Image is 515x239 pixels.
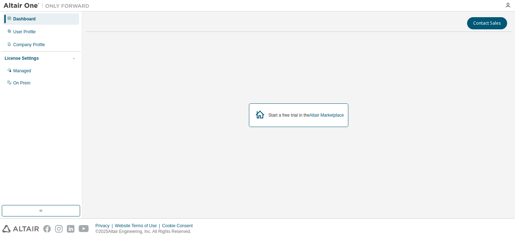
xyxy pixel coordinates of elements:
[162,223,197,229] div: Cookie Consent
[2,225,39,233] img: altair_logo.svg
[13,29,36,35] div: User Profile
[13,16,36,22] div: Dashboard
[5,55,39,61] div: License Settings
[95,229,197,235] p: © 2025 Altair Engineering, Inc. All Rights Reserved.
[269,112,344,118] div: Start a free trial in the
[79,225,89,233] img: youtube.svg
[13,80,30,86] div: On Prem
[467,17,507,29] button: Contact Sales
[55,225,63,233] img: instagram.svg
[13,68,31,74] div: Managed
[43,225,51,233] img: facebook.svg
[95,223,115,229] div: Privacy
[4,2,93,9] img: Altair One
[13,42,45,48] div: Company Profile
[67,225,74,233] img: linkedin.svg
[309,113,344,118] a: Altair Marketplace
[115,223,162,229] div: Website Terms of Use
